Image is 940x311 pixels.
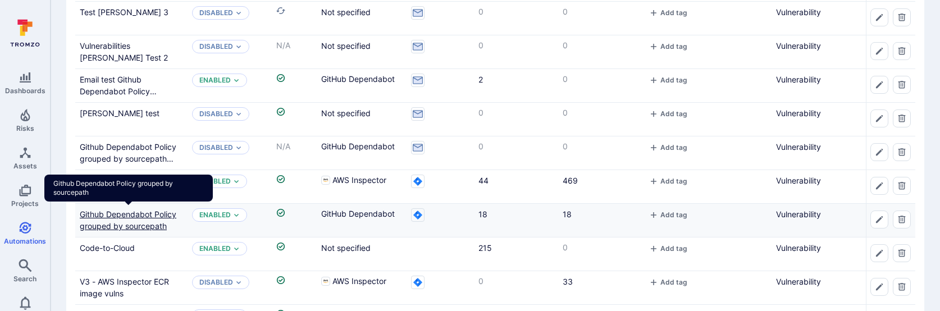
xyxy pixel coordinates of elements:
p: Vulnerability [776,6,888,18]
p: Vulnerability [776,74,888,85]
button: Expand dropdown [233,178,240,185]
div: Cell for [866,35,915,68]
div: Cell for Status [188,271,272,304]
button: Disabled [199,143,233,152]
div: Cell for Tickets [558,271,642,304]
div: Cell for Last run [272,35,317,68]
div: Cell for Integration [317,271,407,304]
p: 0 [563,242,638,253]
div: Cell for Type [772,2,893,35]
button: Edit automation [870,278,888,296]
div: Cell for Tickets [558,204,642,237]
button: add tag [647,244,690,253]
div: Cell for Status [188,2,272,35]
div: Cell for Status [188,237,272,271]
div: Cell for Status [188,170,272,203]
a: Camilo test [80,108,159,118]
p: Vulnerability [776,208,888,220]
div: Cell for Last run [272,170,317,203]
div: Cell for Last run [272,271,317,304]
div: Cell for Automation tags [642,69,772,102]
button: add tag [647,211,690,219]
div: Cell for Last run [272,69,317,102]
div: Cell for Alerts [474,136,558,170]
div: Cell for Last run [272,103,317,136]
div: Cell for Status [188,35,272,68]
button: add tag [647,143,690,152]
p: 0 [563,40,638,51]
div: Cell for Automation name [75,204,188,237]
p: Enabled [199,76,231,85]
p: 0 [478,107,554,118]
div: Cell for Alerts [474,237,558,271]
div: Cell for Alerts [474,103,558,136]
span: Not specified [321,41,371,51]
button: Enabled [199,244,231,253]
div: Cell for Type [772,170,893,203]
button: Edit automation [870,42,888,60]
div: Cell for Action [407,271,474,304]
span: Not specified [321,243,371,253]
div: Cell for Last run [272,2,317,35]
svg: Email [411,141,425,154]
button: Edit automation [870,143,888,161]
a: 469 [563,176,578,185]
button: Edit automation [870,109,888,127]
span: AWS Inspector [332,175,386,186]
div: Cell for Tickets [558,2,642,35]
p: 0 [563,6,638,17]
div: Cell for Automation tags [642,136,772,170]
div: Cell for Status [188,204,272,237]
div: tags-cell- [647,276,767,290]
div: Cell for Tickets [558,136,642,170]
div: tags-cell- [647,175,767,189]
p: Disabled [199,278,233,287]
div: Cell for Automation name [75,170,188,203]
p: Vulnerability [776,107,888,119]
a: 44 [478,176,489,185]
a: Email test Github Dependabot Policy grouped by sourcepath Copy [80,75,167,120]
div: Cell for Alerts [474,204,558,237]
div: Cell for Last run [272,136,317,170]
button: Disabled [199,109,233,118]
button: Disabled [199,42,233,51]
p: 0 [478,6,554,17]
div: Cell for [866,2,915,35]
div: Cell for Automation tags [642,271,772,304]
div: Cell for Automation tags [642,103,772,136]
button: add tag [647,42,690,51]
div: Cell for Type [772,271,893,304]
div: tags-cell- [647,107,767,121]
div: Cell for Action [407,69,474,102]
button: Enabled [199,177,231,186]
div: Cell for Type [772,136,893,170]
div: Cell for Integration [317,35,407,68]
div: Cell for Automation name [75,271,188,304]
div: Cell for Tickets [558,103,642,136]
div: Cell for Integration [317,69,407,102]
button: Edit automation [870,244,888,262]
div: tags-cell- [647,40,767,54]
div: Cell for Alerts [474,271,558,304]
button: Delete automation [893,244,911,262]
div: Cell for [866,103,915,136]
button: add tag [647,278,690,286]
div: tags-cell- [647,242,767,256]
button: Expand dropdown [235,43,242,50]
button: Expand dropdown [235,10,242,16]
button: Edit automation [870,177,888,195]
button: Expand dropdown [233,77,240,84]
svg: Jira [411,276,425,289]
span: Projects [11,199,39,208]
div: Cell for Status [188,136,272,170]
span: GitHub Dependabot [321,74,395,85]
button: Delete automation [893,143,911,161]
div: Cell for Integration [317,2,407,35]
div: Cell for Type [772,204,893,237]
div: Cell for Alerts [474,2,558,35]
div: Cell for Type [772,103,893,136]
div: Cell for Integration [317,237,407,271]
